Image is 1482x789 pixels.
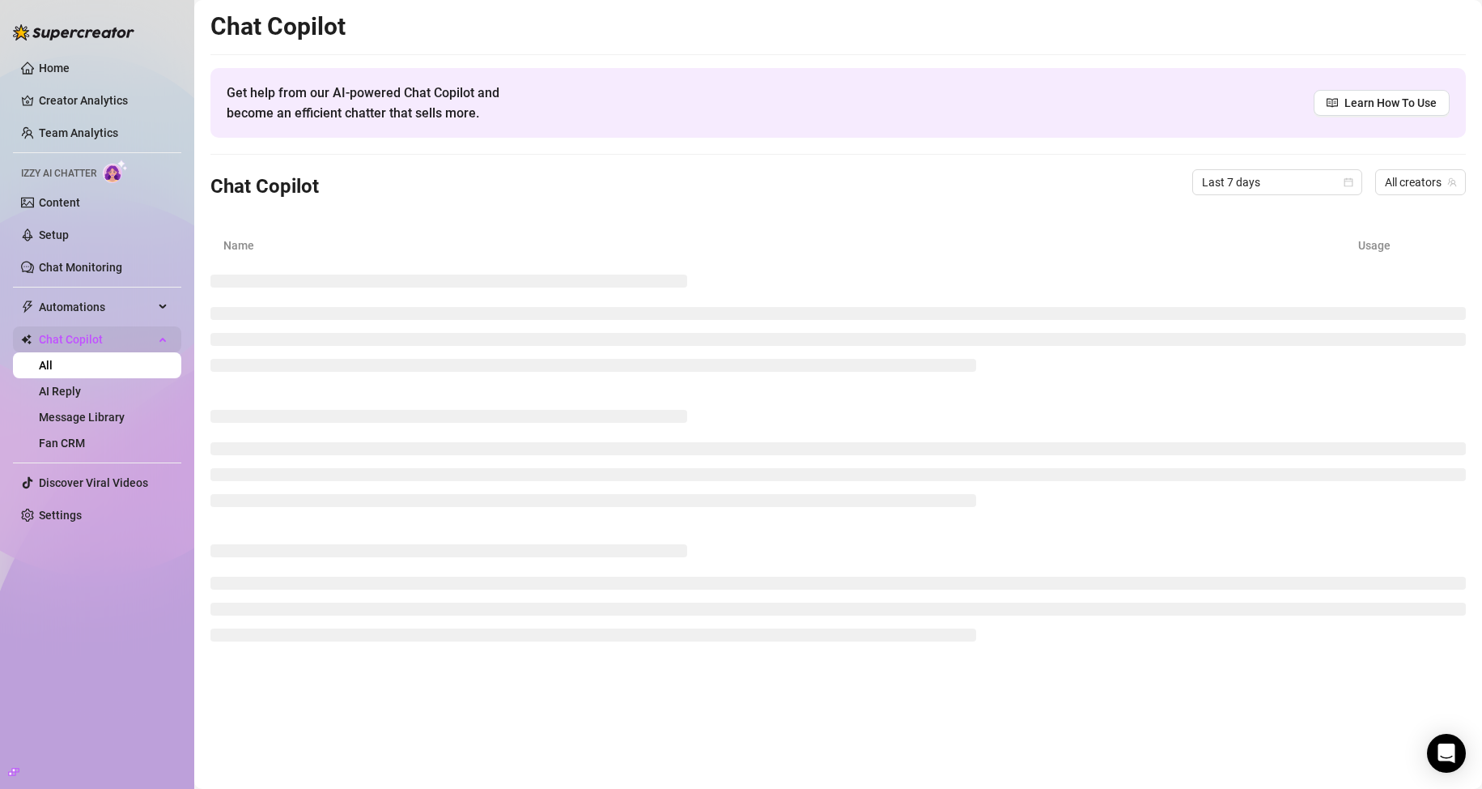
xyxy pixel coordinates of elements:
[227,83,538,123] span: Get help from our AI-powered Chat Copilot and become an efficient chatter that sells more.
[39,261,122,274] a: Chat Monitoring
[1202,170,1352,194] span: Last 7 days
[39,126,118,139] a: Team Analytics
[21,166,96,181] span: Izzy AI Chatter
[1344,177,1353,187] span: calendar
[223,237,1358,254] article: Name
[1385,170,1456,194] span: All creators
[13,24,134,41] img: logo-BBDzfeDw.svg
[21,301,34,313] span: thunderbolt
[210,174,319,200] h3: Chat Copilot
[1447,177,1457,187] span: team
[39,411,125,424] a: Message Library
[1314,90,1450,116] a: Learn How To Use
[21,334,32,345] img: Chat Copilot
[1427,734,1466,773] div: Open Intercom Messenger
[8,766,19,778] span: build
[1327,97,1338,109] span: read
[39,326,154,352] span: Chat Copilot
[39,359,53,372] a: All
[1358,237,1453,254] article: Usage
[39,87,168,113] a: Creator Analytics
[39,509,82,522] a: Settings
[39,62,70,75] a: Home
[1344,94,1437,112] span: Learn How To Use
[39,196,80,209] a: Content
[103,160,128,183] img: AI Chatter
[39,294,154,320] span: Automations
[39,476,148,489] a: Discover Viral Videos
[210,11,1466,42] h2: Chat Copilot
[39,437,85,450] a: Fan CRM
[39,385,81,398] a: AI Reply
[39,228,69,241] a: Setup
